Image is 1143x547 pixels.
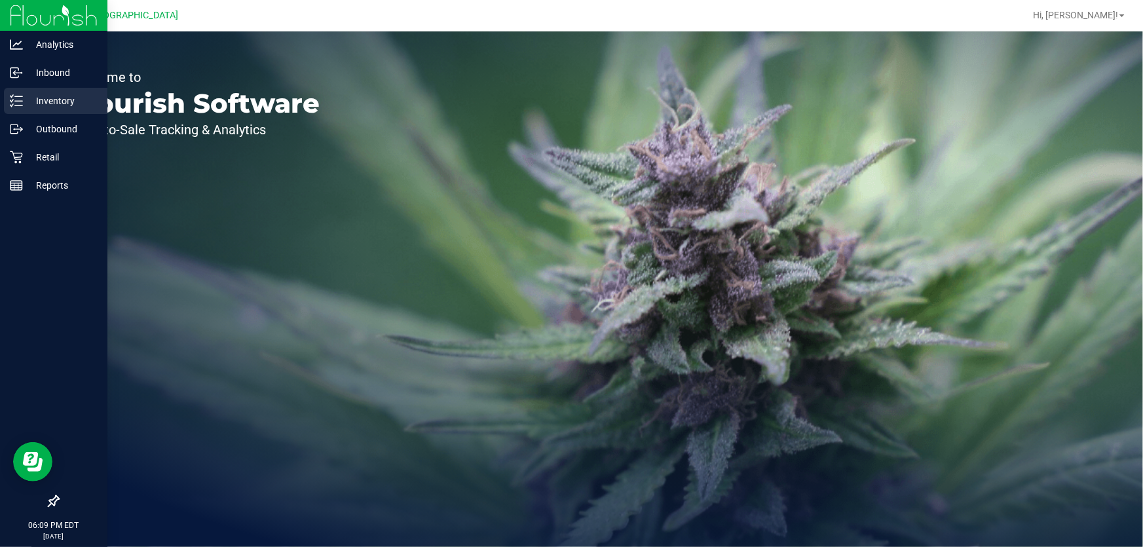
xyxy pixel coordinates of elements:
[23,65,102,81] p: Inbound
[10,123,23,136] inline-svg: Outbound
[10,94,23,107] inline-svg: Inventory
[10,179,23,192] inline-svg: Reports
[10,66,23,79] inline-svg: Inbound
[23,37,102,52] p: Analytics
[10,151,23,164] inline-svg: Retail
[6,519,102,531] p: 06:09 PM EDT
[71,123,320,136] p: Seed-to-Sale Tracking & Analytics
[89,10,179,21] span: [GEOGRAPHIC_DATA]
[23,121,102,137] p: Outbound
[23,93,102,109] p: Inventory
[71,90,320,117] p: Flourish Software
[10,38,23,51] inline-svg: Analytics
[23,149,102,165] p: Retail
[71,71,320,84] p: Welcome to
[6,531,102,541] p: [DATE]
[1033,10,1118,20] span: Hi, [PERSON_NAME]!
[13,442,52,481] iframe: Resource center
[23,178,102,193] p: Reports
